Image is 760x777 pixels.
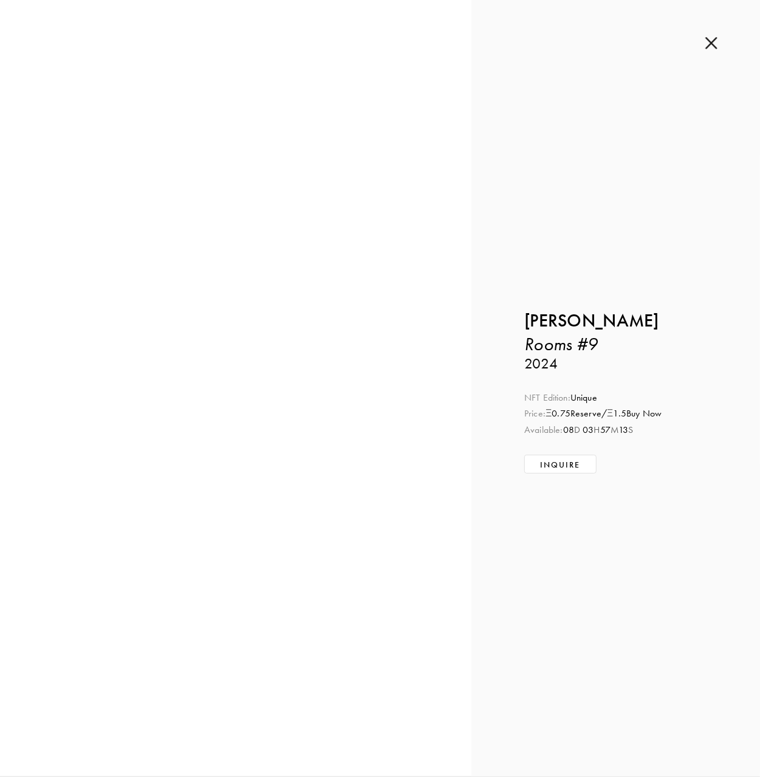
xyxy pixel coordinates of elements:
[594,424,600,435] span: H
[583,424,594,435] span: 03
[524,392,707,405] div: Unique
[524,333,598,354] i: Rooms #9
[705,36,717,50] img: cross.b43b024a.svg
[611,424,618,435] span: M
[618,424,628,435] span: 13
[524,424,563,435] span: Available:
[524,392,570,403] span: NFT Edition:
[546,408,552,419] span: Ξ
[600,424,611,435] span: 57
[629,424,634,435] span: S
[524,309,659,331] b: [PERSON_NAME]
[524,408,546,419] span: Price:
[607,408,613,419] span: Ξ
[524,455,596,473] button: Inquire
[563,424,574,435] span: 08
[524,407,707,421] div: 0.75 Reserve / 1.5 Buy Now
[574,424,580,435] span: D
[524,355,707,373] h3: 2024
